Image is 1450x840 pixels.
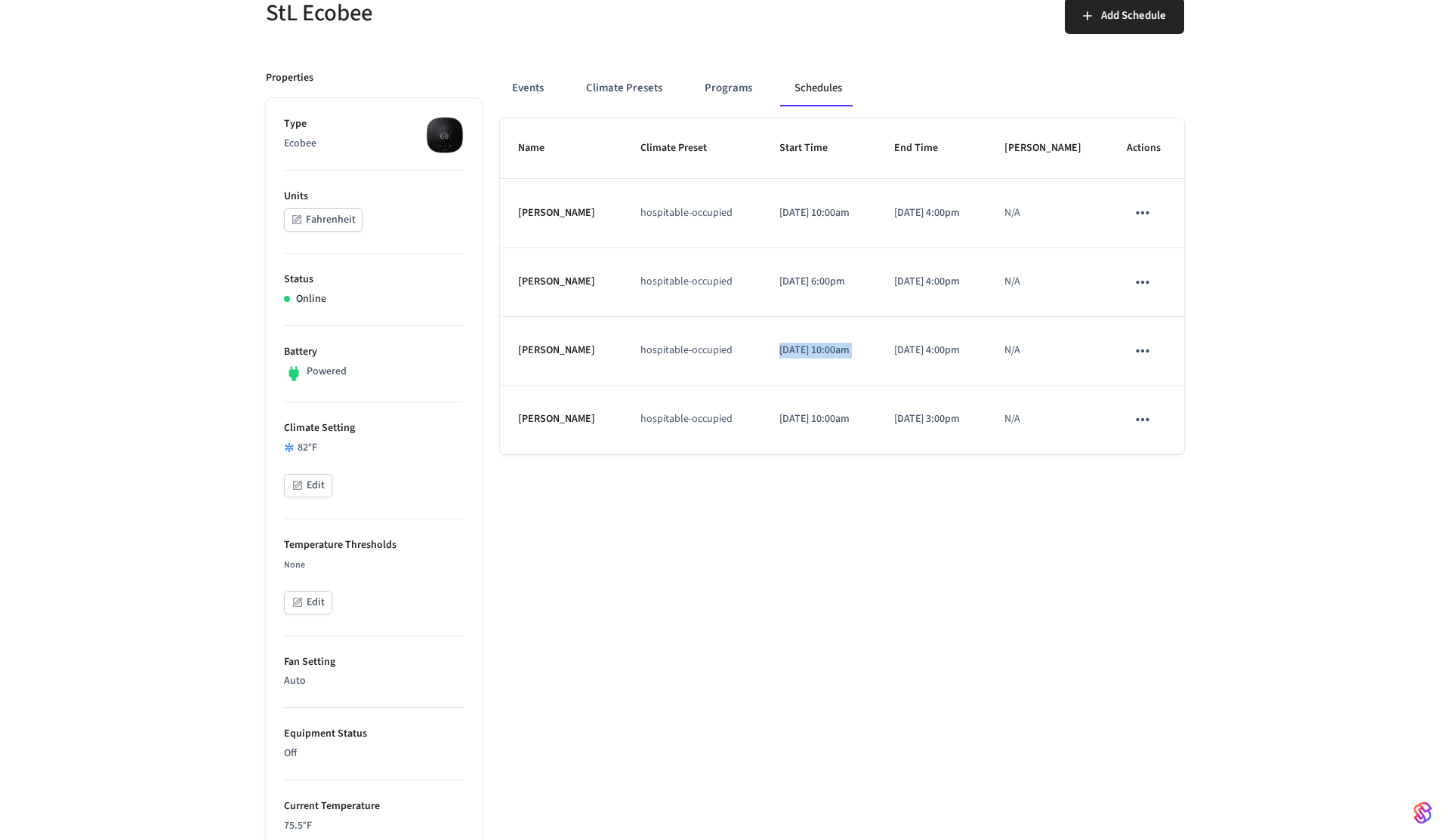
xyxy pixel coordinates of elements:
[518,343,604,358] p: [PERSON_NAME]
[622,386,761,454] td: hospitable-occupied
[986,118,1109,179] th: [PERSON_NAME]
[284,673,464,689] p: Auto
[622,179,761,248] td: hospitable-occupied
[266,70,313,86] p: Properties
[284,537,464,553] p: Temperature Thresholds
[284,558,305,571] span: None
[1414,801,1432,825] img: SeamLogoGradient.69752ec5.svg
[782,70,854,106] button: Schedules
[284,591,332,614] button: Edit
[1109,118,1184,179] th: Actions
[986,386,1109,454] td: N/A
[500,118,622,179] th: Name
[894,274,968,290] p: [DATE] 4:00pm
[284,798,464,814] p: Current Temperature
[284,136,464,152] p: Ecobee
[284,654,464,670] p: Fan Setting
[986,248,1109,317] td: N/A
[986,317,1109,386] td: N/A
[1101,6,1166,26] span: Add Schedule
[986,179,1109,248] td: N/A
[284,420,464,436] p: Climate Setting
[307,364,347,380] p: Powered
[284,272,464,288] p: Status
[622,118,761,179] th: Climate Preset
[779,343,858,358] p: [DATE] 10:00am
[284,746,464,762] p: Off
[622,248,761,317] td: hospitable-occupied
[779,274,858,290] p: [DATE] 6:00pm
[574,70,674,106] button: Climate Presets
[894,411,968,427] p: [DATE] 3:00pm
[500,118,1184,454] table: schedules table
[518,205,604,221] p: [PERSON_NAME]
[284,116,464,132] p: Type
[518,274,604,290] p: [PERSON_NAME]
[284,726,464,742] p: Equipment Status
[779,411,858,427] p: [DATE] 10:00am
[876,118,986,179] th: End Time
[296,291,326,307] p: Online
[284,440,464,456] div: 82 °F
[284,344,464,360] p: Battery
[518,411,604,427] p: [PERSON_NAME]
[894,343,968,358] p: [DATE] 4:00pm
[284,189,464,205] p: Units
[894,205,968,221] p: [DATE] 4:00pm
[779,205,858,221] p: [DATE] 10:00am
[284,474,332,497] button: Edit
[622,317,761,386] td: hospitable-occupied
[284,208,362,232] button: Fahrenheit
[284,818,464,834] p: 75.5 °F
[761,118,876,179] th: Start Time
[426,116,464,154] img: ecobee_lite_3
[500,70,556,106] button: Events
[693,70,764,106] button: Programs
